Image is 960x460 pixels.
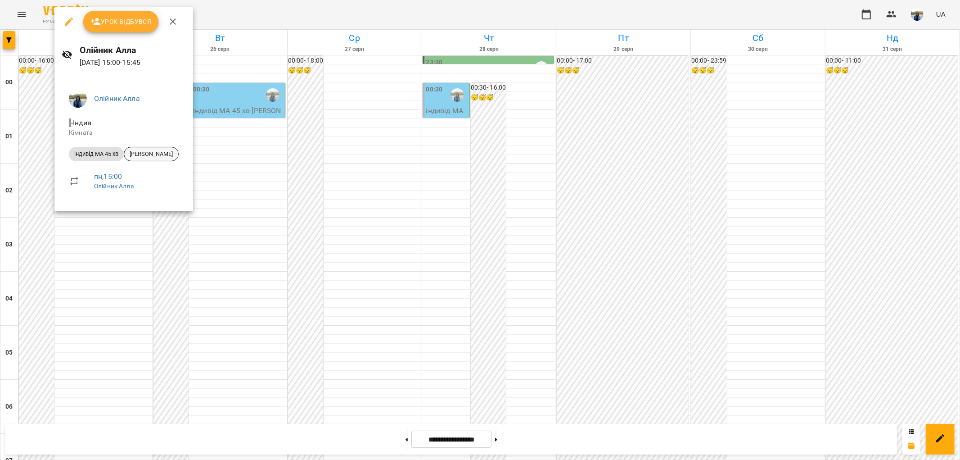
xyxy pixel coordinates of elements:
[69,118,93,127] span: - Індив
[124,147,179,161] div: [PERSON_NAME]
[69,150,124,158] span: індивід МА 45 хв
[124,150,178,158] span: [PERSON_NAME]
[94,94,140,103] a: Олійник Алла
[94,172,122,181] a: пн , 15:00
[90,16,152,27] span: Урок відбувся
[80,43,186,57] h6: Олійник Алла
[80,57,186,68] p: [DATE] 15:00 - 15:45
[94,182,134,190] a: Олійник Алла
[83,11,159,32] button: Урок відбувся
[69,128,179,137] p: Кімната
[69,90,87,108] img: 79bf113477beb734b35379532aeced2e.jpg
